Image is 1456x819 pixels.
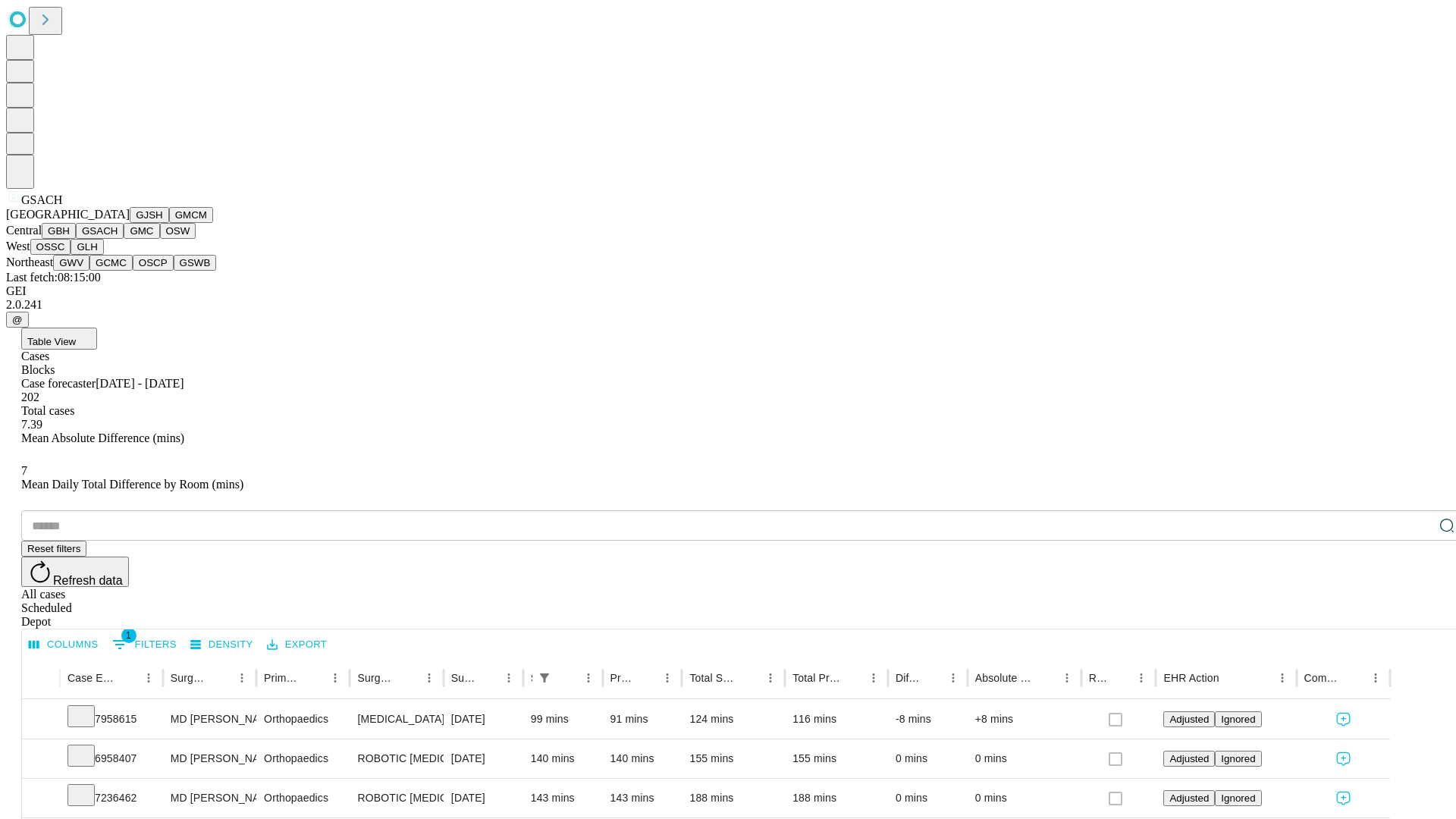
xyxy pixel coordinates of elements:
[760,667,781,689] button: Menu
[1169,792,1209,804] span: Adjusted
[1163,790,1215,806] button: Adjusted
[21,557,129,587] button: Refresh data
[76,223,124,239] button: GSACH
[67,700,155,739] div: 7958615
[1089,672,1109,684] div: Resolved in EHR
[1221,714,1255,725] span: Ignored
[21,541,86,557] button: Reset filters
[792,672,840,684] div: Total Predicted Duration
[451,779,516,817] div: [DATE]
[6,240,30,253] span: West
[67,672,115,684] div: Case Epic Id
[6,298,1450,312] div: 2.0.241
[71,239,103,255] button: GLH
[27,543,80,554] span: Reset filters
[1163,672,1219,684] div: EHR Action
[130,207,169,223] button: GJSH
[30,707,52,733] button: Expand
[1169,714,1209,725] span: Adjusted
[689,672,737,684] div: Total Scheduled Duration
[174,255,217,271] button: GSWB
[6,208,130,221] span: [GEOGRAPHIC_DATA]
[451,672,475,684] div: Surgery Date
[534,667,555,689] div: 1 active filter
[42,223,76,239] button: GBH
[863,667,884,689] button: Menu
[30,746,52,773] button: Expand
[1215,751,1261,767] button: Ignored
[1163,711,1215,727] button: Adjusted
[21,418,42,431] span: 7.39
[498,667,519,689] button: Menu
[1365,667,1386,689] button: Menu
[121,628,136,643] span: 1
[792,779,880,817] div: 188 mins
[53,574,123,587] span: Refresh data
[896,779,960,817] div: 0 mins
[1221,667,1242,689] button: Sort
[531,672,532,684] div: Scheduled In Room Duration
[610,672,635,684] div: Predicted In Room Duration
[1215,711,1261,727] button: Ignored
[1163,751,1215,767] button: Adjusted
[187,633,257,657] button: Density
[27,336,76,347] span: Table View
[325,667,346,689] button: Menu
[1109,667,1131,689] button: Sort
[531,700,595,739] div: 99 mins
[689,739,777,778] div: 155 mins
[689,779,777,817] div: 188 mins
[21,193,62,206] span: GSACH
[451,739,516,778] div: [DATE]
[1035,667,1056,689] button: Sort
[21,431,184,444] span: Mean Absolute Difference (mins)
[96,377,184,390] span: [DATE] - [DATE]
[21,464,27,477] span: 7
[53,255,89,271] button: GWV
[1304,672,1342,684] div: Comments
[160,223,196,239] button: OSW
[921,667,943,689] button: Sort
[1169,753,1209,764] span: Adjusted
[138,667,159,689] button: Menu
[1221,753,1255,764] span: Ignored
[1221,792,1255,804] span: Ignored
[30,786,52,812] button: Expand
[357,672,395,684] div: Surgery Name
[975,739,1074,778] div: 0 mins
[263,633,331,657] button: Export
[171,779,249,817] div: MD [PERSON_NAME]
[896,672,920,684] div: Difference
[896,700,960,739] div: -8 mins
[67,779,155,817] div: 7236462
[303,667,325,689] button: Sort
[171,739,249,778] div: MD [PERSON_NAME]
[975,700,1074,739] div: +8 mins
[171,672,209,684] div: Surgeon Name
[264,779,342,817] div: Orthopaedics
[30,239,71,255] button: OSSC
[21,377,96,390] span: Case forecaster
[1215,790,1261,806] button: Ignored
[739,667,760,689] button: Sort
[210,667,231,689] button: Sort
[124,223,159,239] button: GMC
[531,739,595,778] div: 140 mins
[419,667,440,689] button: Menu
[943,667,964,689] button: Menu
[6,284,1450,298] div: GEI
[21,328,97,350] button: Table View
[21,478,243,491] span: Mean Daily Total Difference by Room (mins)
[657,667,678,689] button: Menu
[6,256,53,268] span: Northeast
[357,739,435,778] div: ROBOTIC [MEDICAL_DATA] KNEE TOTAL
[689,700,777,739] div: 124 mins
[975,779,1074,817] div: 0 mins
[117,667,138,689] button: Sort
[108,632,180,657] button: Show filters
[264,672,302,684] div: Primary Service
[6,271,101,284] span: Last fetch: 08:15:00
[975,672,1034,684] div: Absolute Difference
[896,739,960,778] div: 0 mins
[635,667,657,689] button: Sort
